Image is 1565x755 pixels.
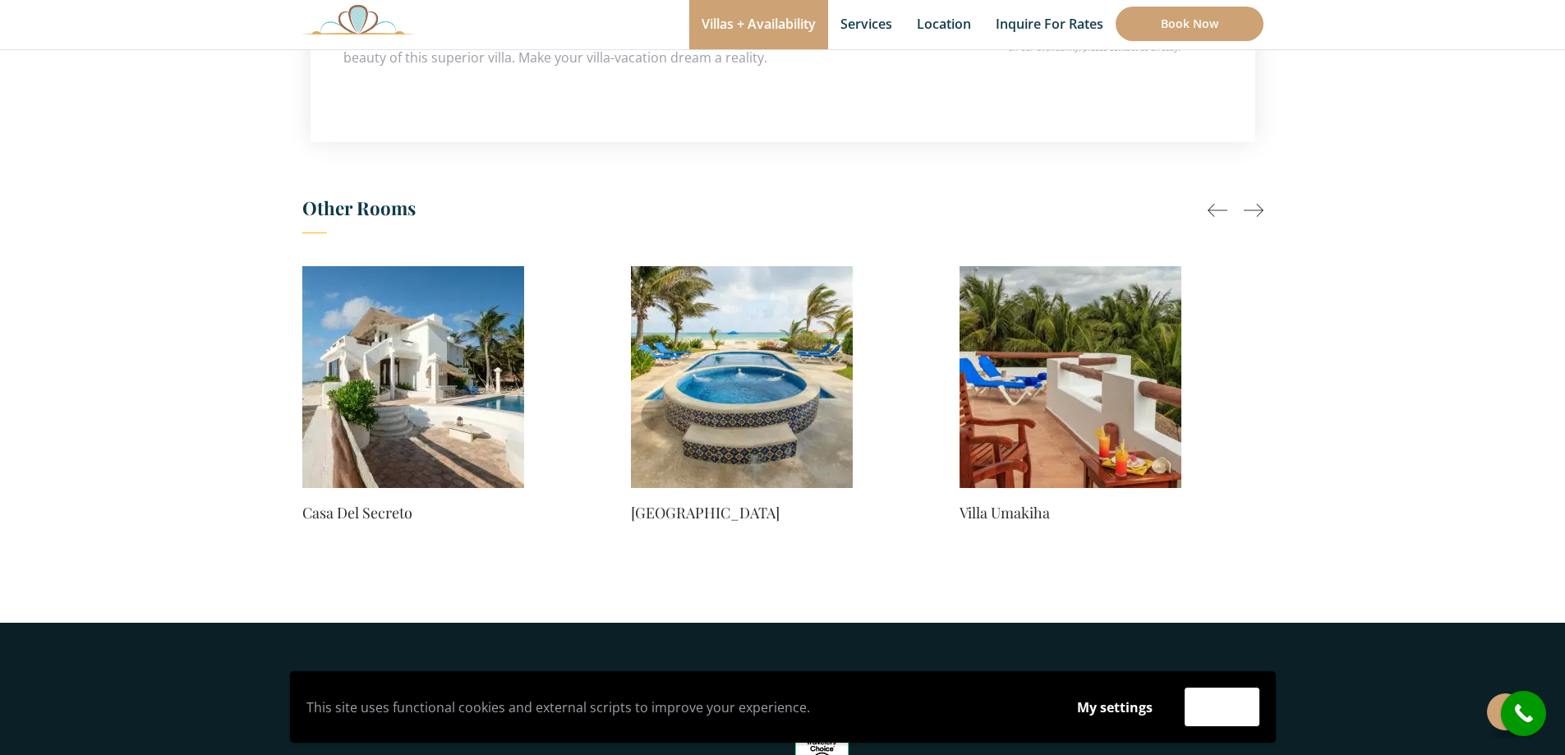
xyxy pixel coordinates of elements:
[302,4,414,35] img: Awesome Logo
[302,191,1264,233] h3: Other Rooms
[302,501,524,524] a: Casa Del Secreto
[960,501,1181,524] a: Villa Umakiha
[306,695,1045,720] p: This site uses functional cookies and external scripts to improve your experience.
[1185,688,1259,726] button: Accept
[1505,695,1542,732] i: call
[1116,7,1264,41] a: Book Now
[1061,688,1168,726] button: My settings
[1501,691,1546,736] a: call
[631,501,853,524] a: [GEOGRAPHIC_DATA]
